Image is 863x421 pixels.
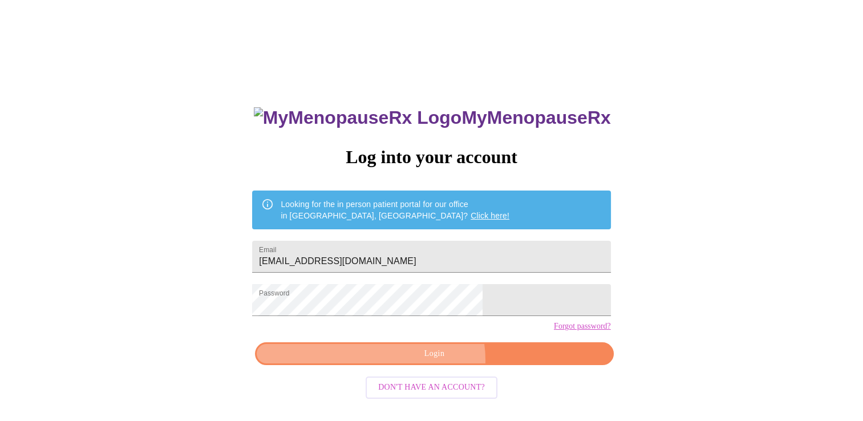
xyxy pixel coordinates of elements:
[471,211,509,220] a: Click here!
[554,322,611,331] a: Forgot password?
[255,342,613,366] button: Login
[252,147,610,168] h3: Log into your account
[363,382,500,391] a: Don't have an account?
[378,380,485,395] span: Don't have an account?
[254,107,611,128] h3: MyMenopauseRx
[281,194,509,226] div: Looking for the in person patient portal for our office in [GEOGRAPHIC_DATA], [GEOGRAPHIC_DATA]?
[268,347,600,361] span: Login
[366,377,497,399] button: Don't have an account?
[254,107,461,128] img: MyMenopauseRx Logo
